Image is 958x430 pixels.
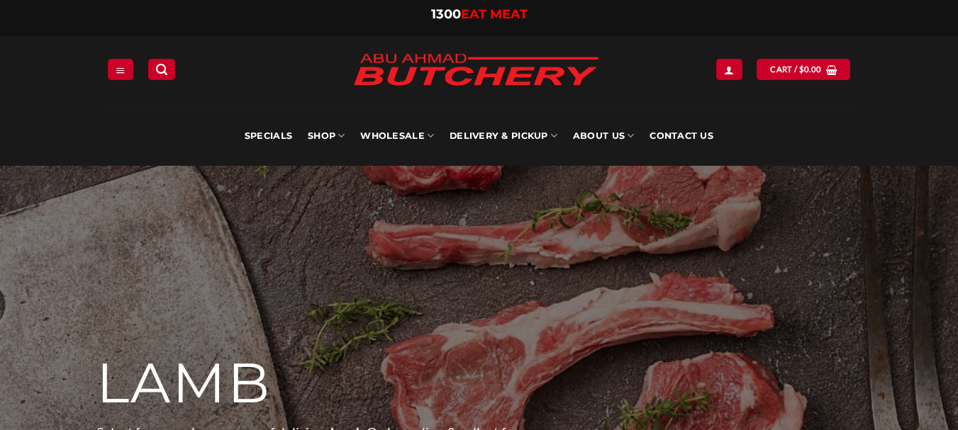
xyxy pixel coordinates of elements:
[245,106,292,166] a: Specials
[770,63,821,76] span: Cart /
[308,106,345,166] a: SHOP
[870,341,958,409] iframe: chat widget
[716,59,742,79] a: Login
[148,59,175,79] a: Search
[360,106,434,166] a: Wholesale
[96,349,272,417] span: LAMB
[341,44,611,98] img: Abu Ahmad Butchery
[799,64,822,74] bdi: 0.00
[650,106,713,166] a: Contact Us
[461,6,528,22] span: EAT MEAT
[450,106,557,166] a: Delivery & Pickup
[108,59,133,79] a: Menu
[573,106,634,166] a: About Us
[431,6,461,22] span: 1300
[431,6,528,22] a: 1300EAT MEAT
[799,63,804,76] span: $
[757,59,850,79] a: View cart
